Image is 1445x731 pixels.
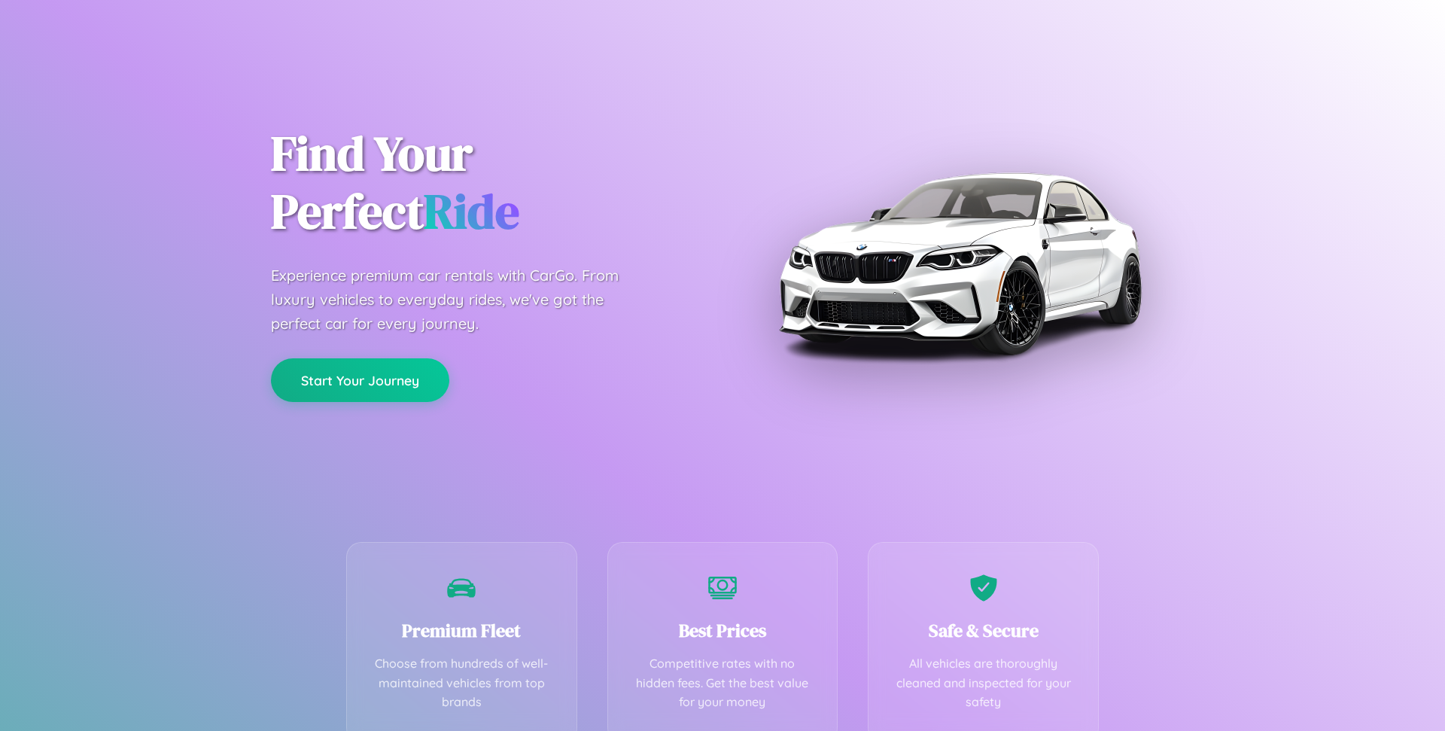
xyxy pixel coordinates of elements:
p: All vehicles are thoroughly cleaned and inspected for your safety [891,654,1075,712]
h1: Find Your Perfect [271,125,700,241]
p: Experience premium car rentals with CarGo. From luxury vehicles to everyday rides, we've got the ... [271,263,647,336]
img: Premium BMW car rental vehicle [771,75,1148,452]
h3: Best Prices [631,618,815,643]
h3: Premium Fleet [370,618,554,643]
h3: Safe & Secure [891,618,1075,643]
button: Start Your Journey [271,358,449,402]
span: Ride [424,178,519,244]
p: Competitive rates with no hidden fees. Get the best value for your money [631,654,815,712]
p: Choose from hundreds of well-maintained vehicles from top brands [370,654,554,712]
